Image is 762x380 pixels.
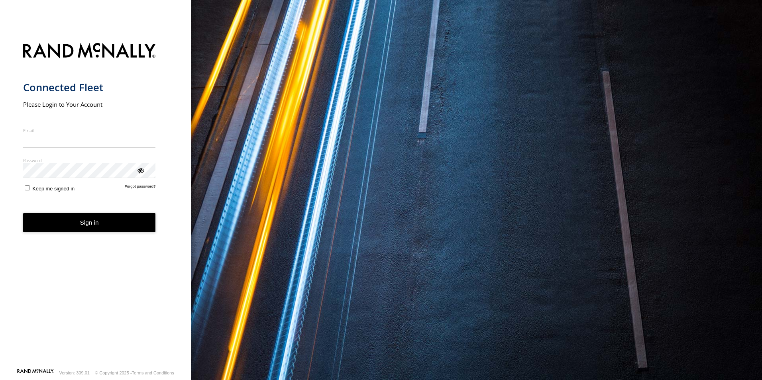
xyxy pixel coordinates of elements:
[23,38,169,368] form: main
[125,184,156,192] a: Forgot password?
[25,185,30,190] input: Keep me signed in
[32,186,75,192] span: Keep me signed in
[23,41,156,62] img: Rand McNally
[95,370,174,375] div: © Copyright 2025 -
[136,166,144,174] div: ViewPassword
[23,157,156,163] label: Password
[59,370,90,375] div: Version: 309.01
[23,81,156,94] h1: Connected Fleet
[23,213,156,233] button: Sign in
[23,100,156,108] h2: Please Login to Your Account
[17,369,54,377] a: Visit our Website
[23,127,156,133] label: Email
[132,370,174,375] a: Terms and Conditions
